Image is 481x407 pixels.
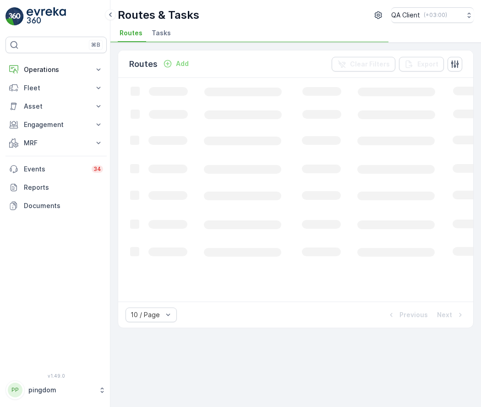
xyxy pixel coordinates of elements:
[391,7,474,23] button: QA Client(+03:00)
[24,165,86,174] p: Events
[24,120,88,129] p: Engagement
[350,60,390,69] p: Clear Filters
[5,373,107,379] span: v 1.49.0
[5,97,107,115] button: Asset
[28,385,94,395] p: pingdom
[152,28,171,38] span: Tasks
[176,59,189,68] p: Add
[5,60,107,79] button: Operations
[24,201,103,210] p: Documents
[24,138,88,148] p: MRF
[5,79,107,97] button: Fleet
[437,310,452,319] p: Next
[386,309,429,320] button: Previous
[332,57,395,71] button: Clear Filters
[120,28,142,38] span: Routes
[5,197,107,215] a: Documents
[417,60,438,69] p: Export
[24,83,88,93] p: Fleet
[93,165,101,173] p: 34
[5,380,107,400] button: PPpingdom
[159,58,192,69] button: Add
[118,8,199,22] p: Routes & Tasks
[27,7,66,26] img: logo_light-DOdMpM7g.png
[5,160,107,178] a: Events34
[24,65,88,74] p: Operations
[399,310,428,319] p: Previous
[424,11,447,19] p: ( +03:00 )
[91,41,100,49] p: ⌘B
[5,7,24,26] img: logo
[24,102,88,111] p: Asset
[399,57,444,71] button: Export
[129,58,158,71] p: Routes
[8,383,22,397] div: PP
[5,134,107,152] button: MRF
[436,309,466,320] button: Next
[5,115,107,134] button: Engagement
[391,11,420,20] p: QA Client
[5,178,107,197] a: Reports
[24,183,103,192] p: Reports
